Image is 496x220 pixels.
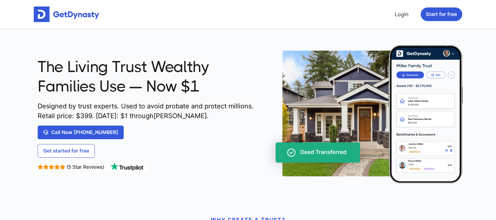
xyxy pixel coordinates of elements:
[392,8,411,21] a: Login
[38,101,256,121] span: Designed by trust experts. Used to avoid probate and protect millions. Retail price: $ 399 . [DAT...
[106,163,148,172] img: TrustPilot Logo
[261,45,463,183] img: trust-on-cellphone
[421,7,462,21] button: Start for free
[34,6,99,22] img: Get started for free with Dynasty Trust Company
[38,144,95,158] a: Get started for free
[67,164,104,170] span: (5 Star Reviews)
[38,126,124,139] a: Call Now [PHONE_NUMBER]
[38,57,256,96] span: The Living Trust Wealthy Families Use — Now $1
